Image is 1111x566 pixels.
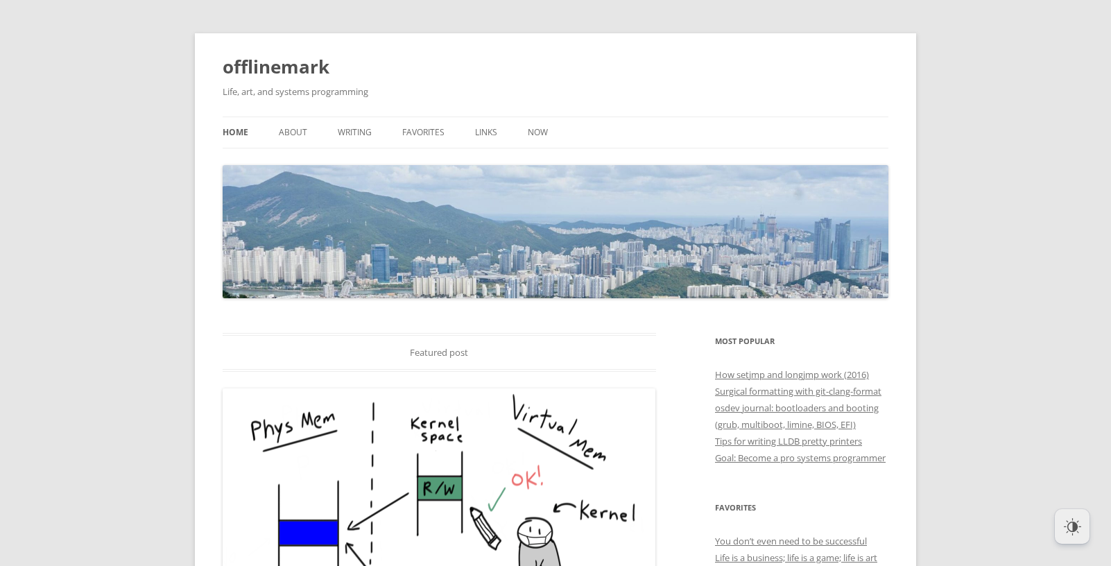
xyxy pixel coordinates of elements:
a: Goal: Become a pro systems programmer [715,452,886,464]
img: offlinemark [223,165,888,298]
a: Surgical formatting with git-clang-format [715,385,881,397]
a: Favorites [402,117,445,148]
a: offlinemark [223,50,329,83]
a: About [279,117,307,148]
div: Featured post [223,333,656,372]
a: Writing [338,117,372,148]
a: osdev journal: bootloaders and booting (grub, multiboot, limine, BIOS, EFI) [715,402,879,431]
h3: Favorites [715,499,888,516]
a: You don’t even need to be successful [715,535,867,547]
a: How setjmp and longjmp work (2016) [715,368,869,381]
a: Now [528,117,548,148]
a: Life is a business; life is a game; life is art [715,551,877,564]
a: Home [223,117,248,148]
h3: Most Popular [715,333,888,350]
h2: Life, art, and systems programming [223,83,888,100]
a: Links [475,117,497,148]
a: Tips for writing LLDB pretty printers [715,435,862,447]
